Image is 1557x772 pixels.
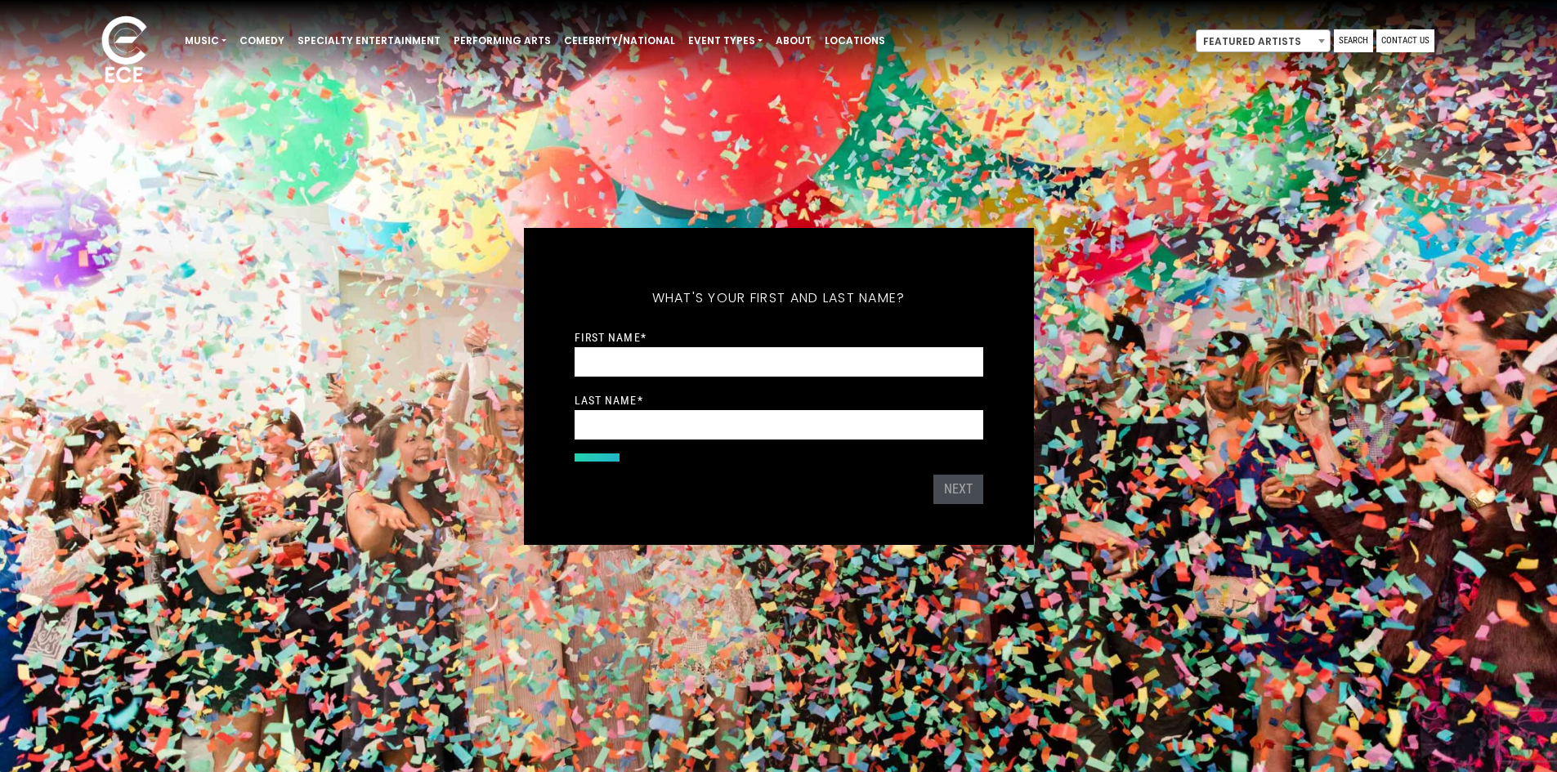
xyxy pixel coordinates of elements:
[447,27,557,55] a: Performing Arts
[233,27,291,55] a: Comedy
[1197,30,1330,53] span: Featured Artists
[575,330,647,345] label: First Name
[818,27,892,55] a: Locations
[1334,29,1373,52] a: Search
[575,269,983,328] h5: What's your first and last name?
[1376,29,1434,52] a: Contact Us
[575,393,643,408] label: Last Name
[1196,29,1331,52] span: Featured Artists
[769,27,818,55] a: About
[557,27,682,55] a: Celebrity/National
[291,27,447,55] a: Specialty Entertainment
[682,27,769,55] a: Event Types
[83,11,165,91] img: ece_new_logo_whitev2-1.png
[178,27,233,55] a: Music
